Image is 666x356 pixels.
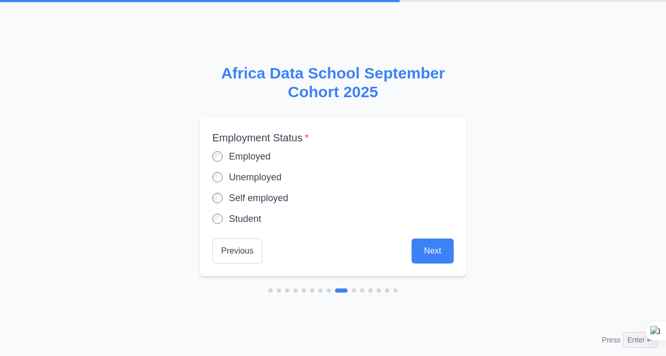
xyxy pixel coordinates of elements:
[602,332,658,348] div: Press
[212,130,454,145] label: Employment Status
[200,64,466,101] h2: Africa Data School September Cohort 2025
[412,239,454,263] button: Next
[623,332,658,348] span: Enter ↵
[229,191,288,205] label: Self employed
[229,149,271,164] label: Employed
[229,170,281,184] label: Unemployed
[229,212,261,226] label: Student
[212,239,262,263] button: Previous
